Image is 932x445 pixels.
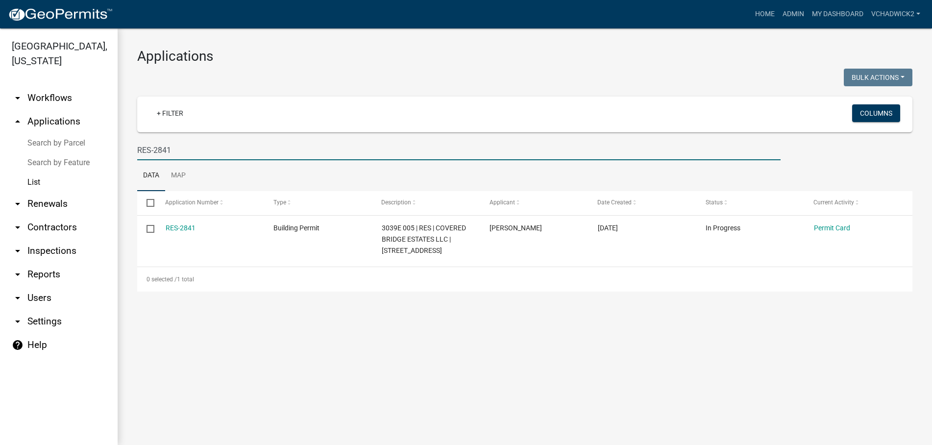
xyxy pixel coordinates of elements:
div: 1 total [137,267,912,292]
i: arrow_drop_down [12,292,24,304]
datatable-header-cell: Current Activity [804,191,912,215]
datatable-header-cell: Application Number [156,191,264,215]
a: + Filter [149,104,191,122]
span: In Progress [706,224,740,232]
datatable-header-cell: Type [264,191,372,215]
datatable-header-cell: Description [372,191,480,215]
a: Map [165,160,192,192]
i: arrow_drop_down [12,316,24,327]
i: arrow_drop_down [12,222,24,233]
i: arrow_drop_down [12,198,24,210]
datatable-header-cell: Applicant [480,191,589,215]
button: Columns [852,104,900,122]
i: arrow_drop_down [12,92,24,104]
span: Date Created [598,199,632,206]
span: Type [273,199,286,206]
datatable-header-cell: Status [696,191,805,215]
i: arrow_drop_down [12,269,24,280]
h3: Applications [137,48,912,65]
button: Bulk Actions [844,69,912,86]
datatable-header-cell: Select [137,191,156,215]
span: KEVIN MOODY [490,224,542,232]
a: VChadwick2 [867,5,924,24]
span: Building Permit [273,224,319,232]
span: 3039E 005 | RES | COVERED BRIDGE ESTATES LLC | 104 TREE LINE LN [382,224,466,254]
i: arrow_drop_up [12,116,24,127]
datatable-header-cell: Date Created [588,191,696,215]
a: Data [137,160,165,192]
input: Search for applications [137,140,781,160]
span: Status [706,199,723,206]
span: Description [382,199,412,206]
span: Current Activity [814,199,855,206]
span: 0 selected / [147,276,177,283]
a: Home [751,5,779,24]
span: Applicant [490,199,515,206]
a: Admin [779,5,808,24]
span: Application Number [166,199,219,206]
span: 11/20/2024 [598,224,618,232]
a: RES-2841 [166,224,196,232]
i: help [12,339,24,351]
i: arrow_drop_down [12,245,24,257]
a: My Dashboard [808,5,867,24]
a: Permit Card [814,224,850,232]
